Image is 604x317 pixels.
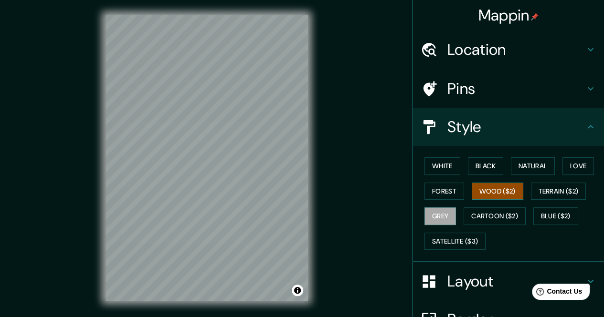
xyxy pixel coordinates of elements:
[447,40,585,59] h4: Location
[413,262,604,300] div: Layout
[447,272,585,291] h4: Layout
[424,207,456,225] button: Grey
[472,183,523,200] button: Wood ($2)
[413,108,604,146] div: Style
[468,157,504,175] button: Black
[413,70,604,108] div: Pins
[478,6,539,25] h4: Mappin
[424,233,486,250] button: Satellite ($3)
[531,183,586,200] button: Terrain ($2)
[106,15,308,301] canvas: Map
[533,207,578,225] button: Blue ($2)
[519,280,593,307] iframe: Help widget launcher
[562,157,594,175] button: Love
[511,157,555,175] button: Natural
[424,157,460,175] button: White
[531,13,539,20] img: pin-icon.png
[464,207,526,225] button: Cartoon ($2)
[447,117,585,136] h4: Style
[447,79,585,98] h4: Pins
[413,31,604,69] div: Location
[292,285,303,296] button: Toggle attribution
[424,183,464,200] button: Forest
